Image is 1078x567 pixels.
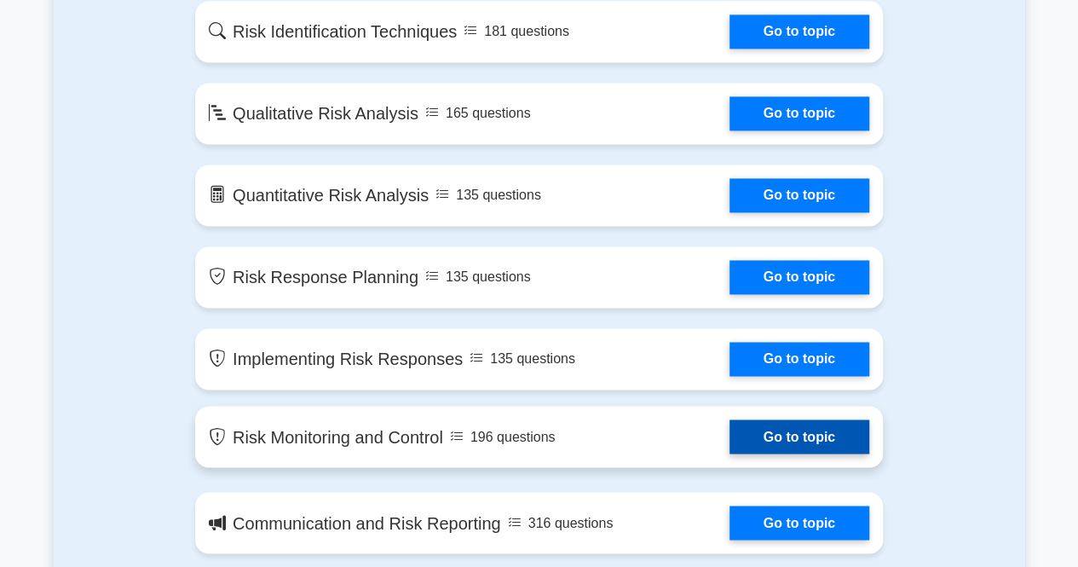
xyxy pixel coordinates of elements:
[729,506,869,540] a: Go to topic
[729,96,869,130] a: Go to topic
[729,342,869,376] a: Go to topic
[729,260,869,294] a: Go to topic
[729,419,869,454] a: Go to topic
[729,14,869,49] a: Go to topic
[729,178,869,212] a: Go to topic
